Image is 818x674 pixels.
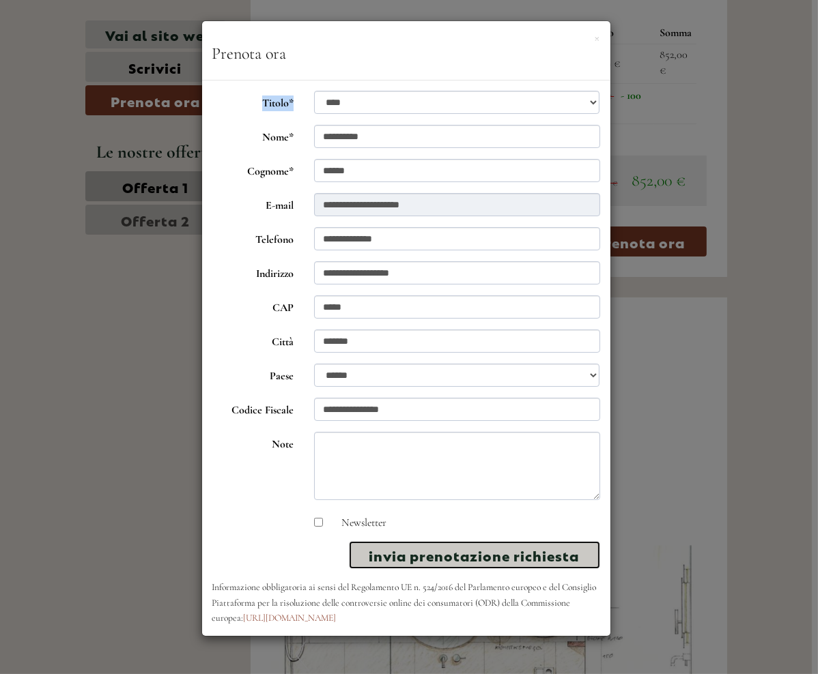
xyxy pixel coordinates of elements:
button: × [595,30,600,44]
label: Telefono [202,227,305,248]
label: Città [202,329,305,350]
label: Cognome* [202,159,305,179]
h3: Prenota ora [212,45,600,63]
button: Invia [355,353,436,383]
small: Informazione obbligatoria ai sensi del Regolamento UE n. 524/2016 del Parlamento europeo e del Co... [212,581,597,624]
div: Buon giorno, come possiamo aiutarla? [10,37,189,78]
label: Paese [202,364,305,384]
button: invia prenotazione richiesta [349,541,600,569]
label: Note [202,432,305,452]
label: Indirizzo [202,261,305,282]
label: Titolo* [202,91,305,111]
label: CAP [202,295,305,316]
small: 18:37 [20,66,182,76]
label: Nome* [202,125,305,145]
label: Codice Fiscale [202,398,305,418]
label: E-mail [202,193,305,214]
div: [GEOGRAPHIC_DATA] [20,40,182,50]
label: Newsletter [328,515,386,531]
a: [URL][DOMAIN_NAME] [244,612,337,624]
div: martedì [186,10,250,33]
